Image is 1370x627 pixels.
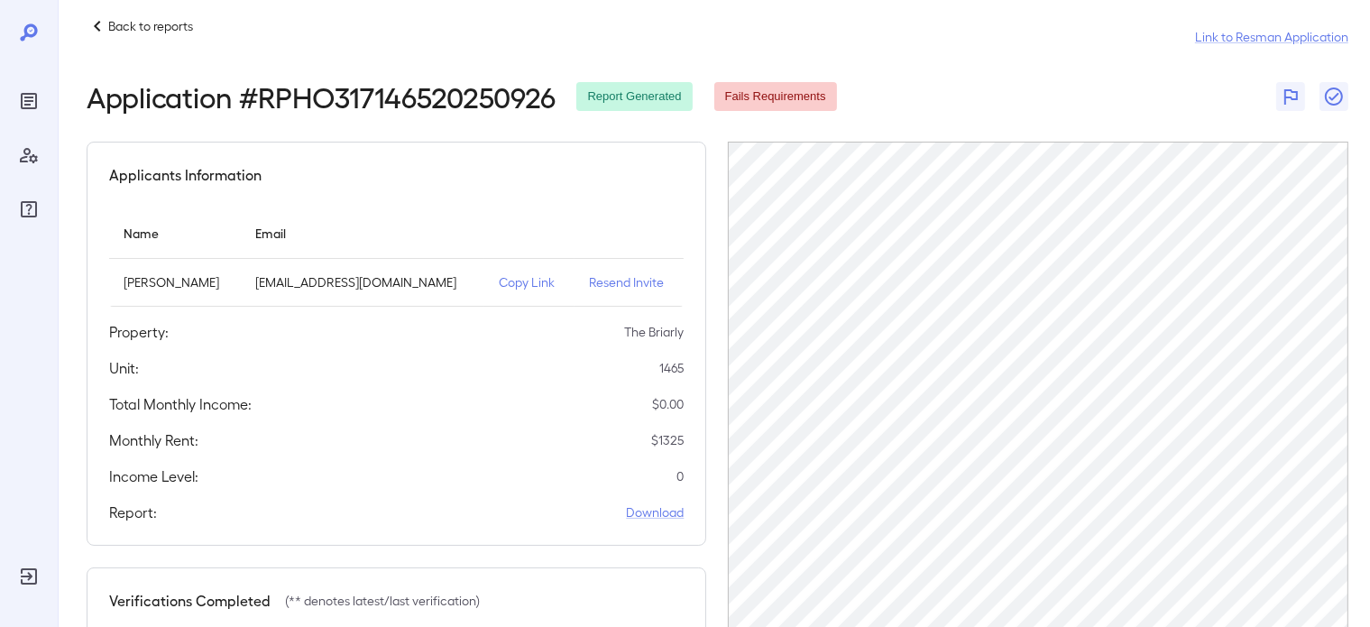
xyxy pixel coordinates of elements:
[676,467,684,485] p: 0
[108,17,193,35] p: Back to reports
[14,87,43,115] div: Reports
[109,466,198,487] h5: Income Level:
[285,592,480,610] p: (** denotes latest/last verification)
[109,207,684,307] table: simple table
[652,395,684,413] p: $ 0.00
[626,503,684,521] a: Download
[255,273,470,291] p: [EMAIL_ADDRESS][DOMAIN_NAME]
[14,141,43,170] div: Manage Users
[109,321,169,343] h5: Property:
[109,164,262,186] h5: Applicants Information
[109,429,198,451] h5: Monthly Rent:
[109,393,252,415] h5: Total Monthly Income:
[1319,82,1348,111] button: Close Report
[14,562,43,591] div: Log Out
[499,273,560,291] p: Copy Link
[659,359,684,377] p: 1465
[714,88,837,106] span: Fails Requirements
[109,590,271,612] h5: Verifications Completed
[241,207,484,259] th: Email
[109,357,139,379] h5: Unit:
[87,80,555,113] h2: Application # RPHO317146520250926
[589,273,670,291] p: Resend Invite
[109,502,157,523] h5: Report:
[651,431,684,449] p: $ 1325
[14,195,43,224] div: FAQ
[109,207,241,259] th: Name
[1195,28,1348,46] a: Link to Resman Application
[1276,82,1305,111] button: Flag Report
[124,273,226,291] p: [PERSON_NAME]
[624,323,684,341] p: The Briarly
[576,88,692,106] span: Report Generated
